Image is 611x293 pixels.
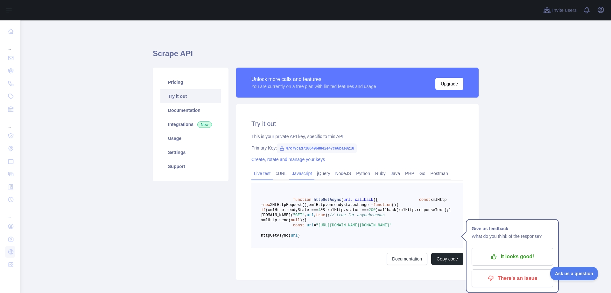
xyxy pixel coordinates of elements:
[251,168,273,179] a: Live test
[160,117,221,131] a: Integrations New
[277,143,357,153] span: 47c79cad718649688e2e47ce6bae8218
[552,7,577,14] span: Invite users
[431,253,463,265] button: Copy code
[293,223,305,228] span: const
[476,273,548,284] p: There's an issue
[314,198,341,202] span: httpGetAsync
[305,218,307,223] span: }
[472,269,553,287] button: There's an issue
[428,168,451,179] a: Postman
[261,218,291,223] span: xmlHttp.send(
[316,213,325,217] span: true
[318,208,320,212] span: 4
[293,198,312,202] span: function
[369,208,376,212] span: 200
[160,131,221,145] a: Usage
[391,203,394,207] span: (
[403,168,417,179] a: PHP
[5,207,15,219] div: ...
[307,223,314,228] span: url
[387,253,427,265] a: Documentation
[300,218,304,223] span: );
[314,223,316,228] span: =
[314,168,333,179] a: jQuery
[325,213,330,217] span: );
[373,198,376,202] span: )
[376,208,378,212] span: )
[476,251,548,262] p: It looks good!
[251,76,376,83] div: Unlock more calls and features
[270,203,309,207] span: XMLHttpRequest();
[291,218,300,223] span: null
[343,198,373,202] span: url, callback
[251,119,463,128] h2: Try it out
[197,121,212,128] span: New
[550,267,598,280] iframe: Toggle Customer Support
[160,103,221,117] a: Documentation
[472,225,553,232] h1: Give us feedback
[542,5,578,15] button: Invite users
[251,145,463,151] div: Primary Key:
[378,208,449,212] span: callback(xmlHttp.responseText);
[261,213,293,217] span: [DOMAIN_NAME](
[261,208,265,212] span: if
[5,116,15,129] div: ...
[263,203,270,207] span: new
[305,213,307,217] span: ,
[396,203,398,207] span: {
[289,168,314,179] a: Javascript
[376,198,378,202] span: {
[160,159,221,173] a: Support
[153,48,479,64] h1: Scrape API
[435,78,463,90] button: Upgrade
[417,168,428,179] a: Go
[314,213,316,217] span: ,
[251,157,325,162] a: Create, rotate and manage your keys
[293,213,305,217] span: "GET"
[320,208,369,212] span: && xmlHttp.status ===
[261,233,291,238] span: httpGetAsync(
[419,198,431,202] span: const
[251,133,463,140] div: This is your private API key, specific to this API.
[309,203,373,207] span: xmlHttp.onreadystatechange =
[449,208,451,212] span: }
[291,233,298,238] span: url
[160,75,221,89] a: Pricing
[373,203,392,207] span: function
[316,223,392,228] span: "[URL][DOMAIN_NAME][DOMAIN_NAME]"
[472,248,553,266] button: It looks good!
[273,168,289,179] a: cURL
[251,83,376,90] div: You are currently on a free plan with limited features and usage
[472,232,553,240] p: What do you think of the response?
[394,203,396,207] span: )
[388,168,403,179] a: Java
[373,168,388,179] a: Ruby
[330,213,385,217] span: // true for asynchronous
[307,213,314,217] span: url
[298,233,300,238] span: )
[160,89,221,103] a: Try it out
[5,38,15,51] div: ...
[354,168,373,179] a: Python
[341,198,343,202] span: (
[333,168,354,179] a: NodeJS
[265,208,318,212] span: (xmlHttp.readyState ===
[160,145,221,159] a: Settings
